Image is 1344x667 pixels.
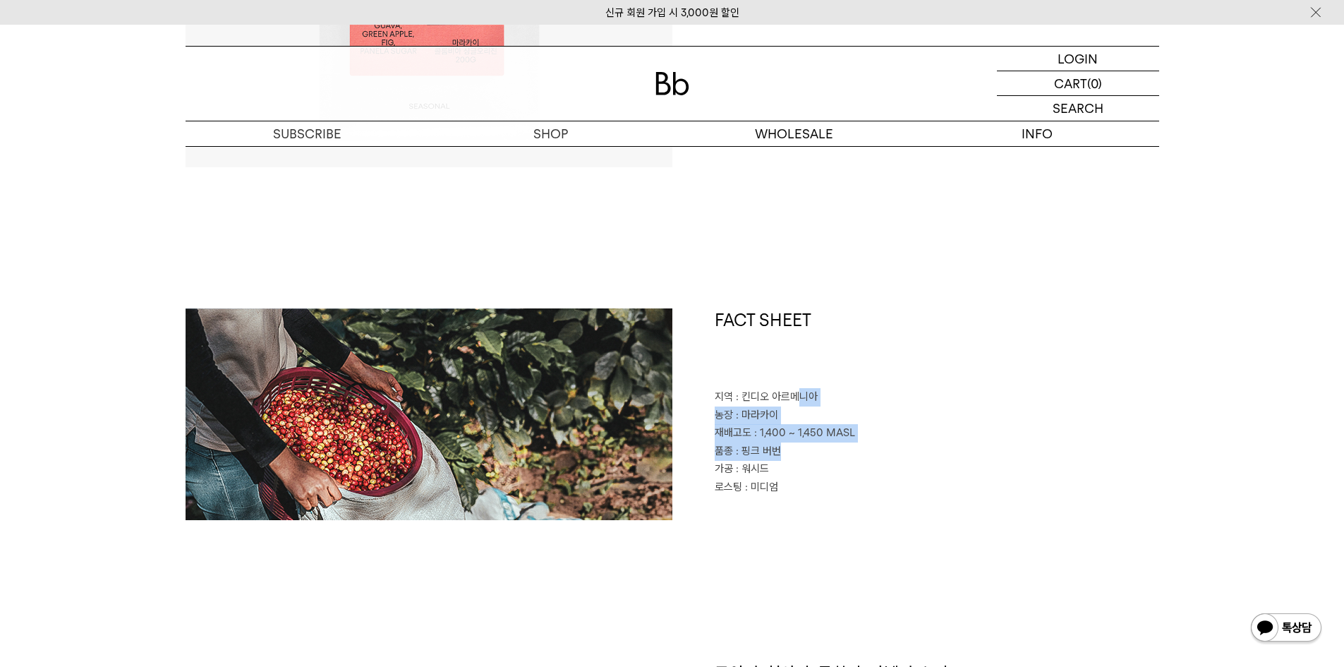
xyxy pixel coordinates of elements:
[672,121,916,146] p: WHOLESALE
[715,409,733,421] span: 농장
[745,481,778,493] span: : 미디엄
[715,462,733,475] span: 가공
[916,121,1159,146] p: INFO
[736,462,769,475] span: : 워시드
[1249,612,1323,646] img: 카카오톡 채널 1:1 채팅 버튼
[736,390,818,403] span: : 킨디오 아르메니아
[754,426,855,439] span: : 1,400 ~ 1,450 MASL
[1054,71,1087,95] p: CART
[736,409,778,421] span: : 마라카이
[1053,96,1103,121] p: SEARCH
[715,390,733,403] span: 지역
[715,481,742,493] span: 로스팅
[736,445,781,457] span: : 핑크 버번
[715,445,733,457] span: 품종
[1087,71,1102,95] p: (0)
[715,308,1159,389] h1: FACT SHEET
[186,121,429,146] a: SUBSCRIBE
[605,6,739,19] a: 신규 회원 가입 시 3,000원 할인
[655,72,689,95] img: 로고
[715,426,751,439] span: 재배고도
[429,121,672,146] a: SHOP
[1058,47,1098,71] p: LOGIN
[997,71,1159,96] a: CART (0)
[997,47,1159,71] a: LOGIN
[186,308,672,520] img: 콜롬비아 마라카이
